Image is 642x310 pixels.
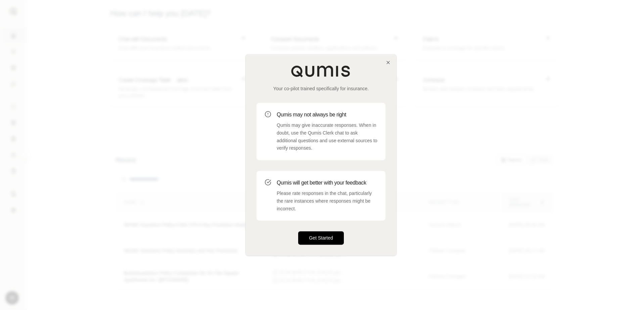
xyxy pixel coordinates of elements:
[277,190,377,212] p: Please rate responses in the chat, particularly the rare instances where responses might be incor...
[257,85,385,92] p: Your co-pilot trained specifically for insurance.
[298,231,344,245] button: Get Started
[277,111,377,119] h3: Qumis may not always be right
[277,179,377,187] h3: Qumis will get better with your feedback
[277,121,377,152] p: Qumis may give inaccurate responses. When in doubt, use the Qumis Clerk chat to ask additional qu...
[291,65,351,77] img: Qumis Logo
